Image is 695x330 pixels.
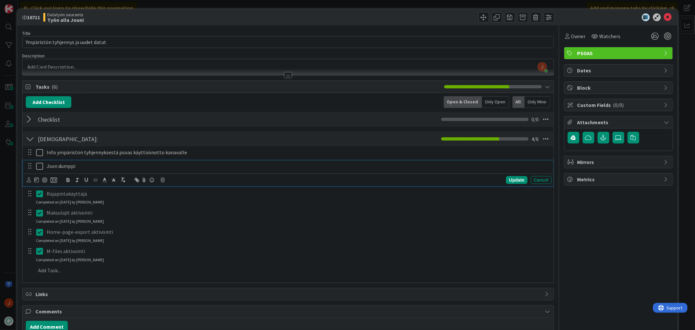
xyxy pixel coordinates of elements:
div: All [513,96,525,108]
p: Json dumppi [47,162,549,170]
div: Only Mine [525,96,550,108]
input: Add Checklist... [36,113,182,125]
p: Info ympäristön tyhjennyksestä psoas käyttöönotto kanavalle [47,149,549,156]
span: Custom Fields [577,101,661,109]
p: Maksulajit aktivointi [47,209,549,217]
span: Attachments [577,118,661,126]
span: Support [14,1,30,9]
span: Watchers [600,32,621,40]
div: Update [506,176,527,184]
button: Add Checklist [26,96,71,108]
div: Completed on [DATE] by [PERSON_NAME] [36,257,104,263]
span: Datatyön seuranta [47,12,84,17]
div: Cancel [531,176,552,184]
b: Työn alla Jouni [47,17,84,22]
input: Add Checklist... [36,133,182,145]
span: ( 6 ) [51,83,58,90]
input: type card name here... [22,36,554,48]
span: Description [22,53,45,59]
span: ID [22,13,40,21]
div: Open & Closed [444,96,482,108]
div: Completed on [DATE] by [PERSON_NAME] [36,218,104,224]
span: Metrics [577,175,661,183]
p: Rajapintakäyttäjä [47,190,549,198]
span: Comments [36,307,542,315]
p: M-files aktivointi [47,247,549,255]
div: Completed on [DATE] by [PERSON_NAME] [36,199,104,205]
span: Tasks [36,83,441,91]
span: Block [577,84,661,92]
label: Title [22,30,31,36]
span: ( 0/0 ) [613,102,624,108]
div: Completed on [DATE] by [PERSON_NAME] [36,238,104,244]
span: 4 / 6 [532,135,539,143]
span: Owner [571,32,586,40]
span: Links [36,290,542,298]
img: AAcHTtdL3wtcyn1eGseKwND0X38ITvXuPg5_7r7WNcK5=s96-c [538,62,547,71]
span: Mirrors [577,158,661,166]
span: 0 / 0 [532,115,539,123]
p: Home-page-export aktivointi [47,228,549,236]
span: Dates [577,67,661,74]
b: 16711 [27,14,40,21]
div: Only Open [482,96,509,108]
span: PSOAS [577,49,661,57]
